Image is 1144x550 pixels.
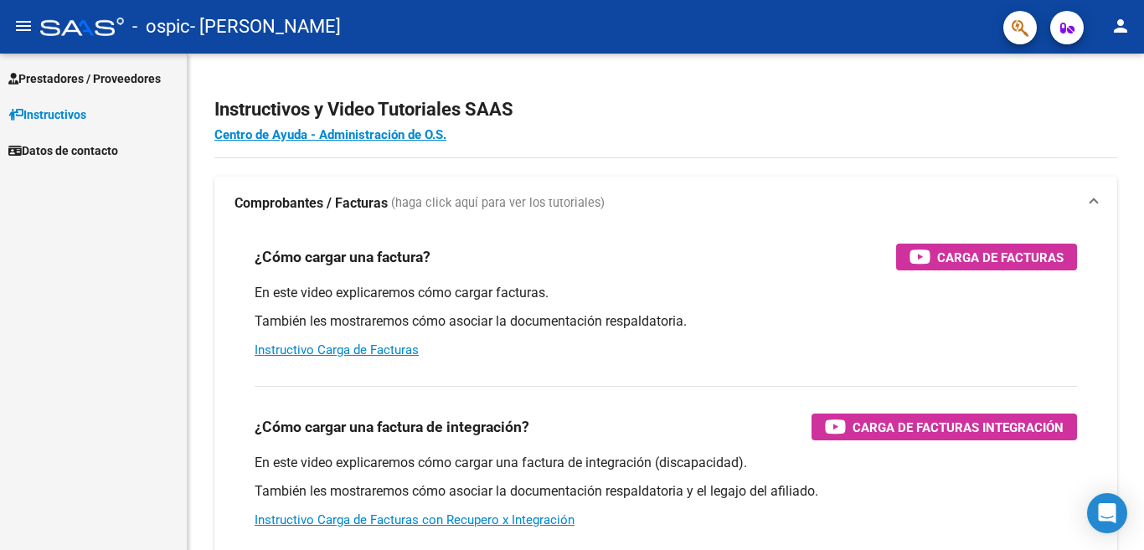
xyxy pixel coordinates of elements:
p: También les mostraremos cómo asociar la documentación respaldatoria y el legajo del afiliado. [255,482,1077,501]
h3: ¿Cómo cargar una factura de integración? [255,415,529,439]
span: (haga click aquí para ver los tutoriales) [391,194,605,213]
h2: Instructivos y Video Tutoriales SAAS [214,94,1117,126]
div: Open Intercom Messenger [1087,493,1127,533]
mat-icon: menu [13,16,33,36]
p: En este video explicaremos cómo cargar facturas. [255,284,1077,302]
span: Carga de Facturas Integración [853,417,1064,438]
a: Instructivo Carga de Facturas con Recupero x Integración [255,512,575,527]
mat-expansion-panel-header: Comprobantes / Facturas (haga click aquí para ver los tutoriales) [214,177,1117,230]
button: Carga de Facturas [896,244,1077,270]
a: Centro de Ayuda - Administración de O.S. [214,127,446,142]
span: - ospic [132,8,190,45]
span: Instructivos [8,105,86,124]
button: Carga de Facturas Integración [812,414,1077,440]
h3: ¿Cómo cargar una factura? [255,245,430,269]
p: En este video explicaremos cómo cargar una factura de integración (discapacidad). [255,454,1077,472]
strong: Comprobantes / Facturas [234,194,388,213]
span: Prestadores / Proveedores [8,69,161,88]
mat-icon: person [1111,16,1131,36]
span: Datos de contacto [8,141,118,160]
span: - [PERSON_NAME] [190,8,341,45]
a: Instructivo Carga de Facturas [255,342,419,357]
span: Carga de Facturas [937,247,1064,268]
p: También les mostraremos cómo asociar la documentación respaldatoria. [255,312,1077,331]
